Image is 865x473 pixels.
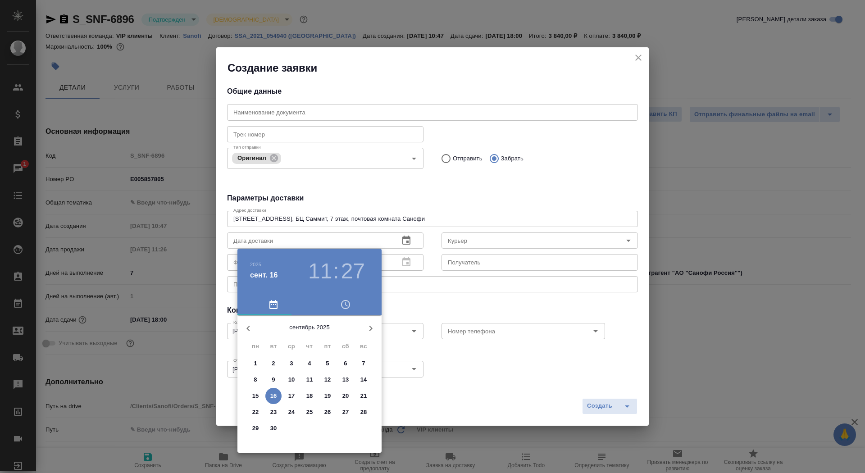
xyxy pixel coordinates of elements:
[326,359,329,368] p: 5
[252,424,259,433] p: 29
[252,391,259,400] p: 15
[324,391,331,400] p: 19
[290,359,293,368] p: 3
[265,420,282,437] button: 30
[306,408,313,417] p: 25
[250,270,278,281] button: сент. 16
[254,375,257,384] p: 8
[252,408,259,417] p: 22
[259,323,360,332] p: сентябрь 2025
[283,388,300,404] button: 17
[360,408,367,417] p: 28
[247,388,264,404] button: 15
[344,359,347,368] p: 6
[355,355,372,372] button: 7
[342,375,349,384] p: 13
[341,259,365,284] button: 27
[265,388,282,404] button: 16
[355,372,372,388] button: 14
[319,342,336,351] span: пт
[337,355,354,372] button: 6
[247,372,264,388] button: 8
[301,355,318,372] button: 4
[272,375,275,384] p: 9
[319,372,336,388] button: 12
[324,408,331,417] p: 26
[270,391,277,400] p: 16
[355,404,372,420] button: 28
[247,342,264,351] span: пн
[254,359,257,368] p: 1
[306,391,313,400] p: 18
[265,372,282,388] button: 9
[301,342,318,351] span: чт
[355,342,372,351] span: вс
[288,375,295,384] p: 10
[247,355,264,372] button: 1
[265,355,282,372] button: 2
[270,408,277,417] p: 23
[265,404,282,420] button: 23
[308,259,332,284] button: 11
[360,391,367,400] p: 21
[250,262,261,267] button: 2025
[342,408,349,417] p: 27
[355,388,372,404] button: 21
[337,342,354,351] span: сб
[306,375,313,384] p: 11
[360,375,367,384] p: 14
[337,388,354,404] button: 20
[247,404,264,420] button: 22
[319,404,336,420] button: 26
[301,372,318,388] button: 11
[283,342,300,351] span: ср
[337,372,354,388] button: 13
[342,391,349,400] p: 20
[324,375,331,384] p: 12
[288,408,295,417] p: 24
[272,359,275,368] p: 2
[319,355,336,372] button: 5
[247,420,264,437] button: 29
[337,404,354,420] button: 27
[308,359,311,368] p: 4
[283,404,300,420] button: 24
[301,388,318,404] button: 18
[288,391,295,400] p: 17
[270,424,277,433] p: 30
[333,259,339,284] h3: :
[283,372,300,388] button: 10
[265,342,282,351] span: вт
[301,404,318,420] button: 25
[362,359,365,368] p: 7
[319,388,336,404] button: 19
[283,355,300,372] button: 3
